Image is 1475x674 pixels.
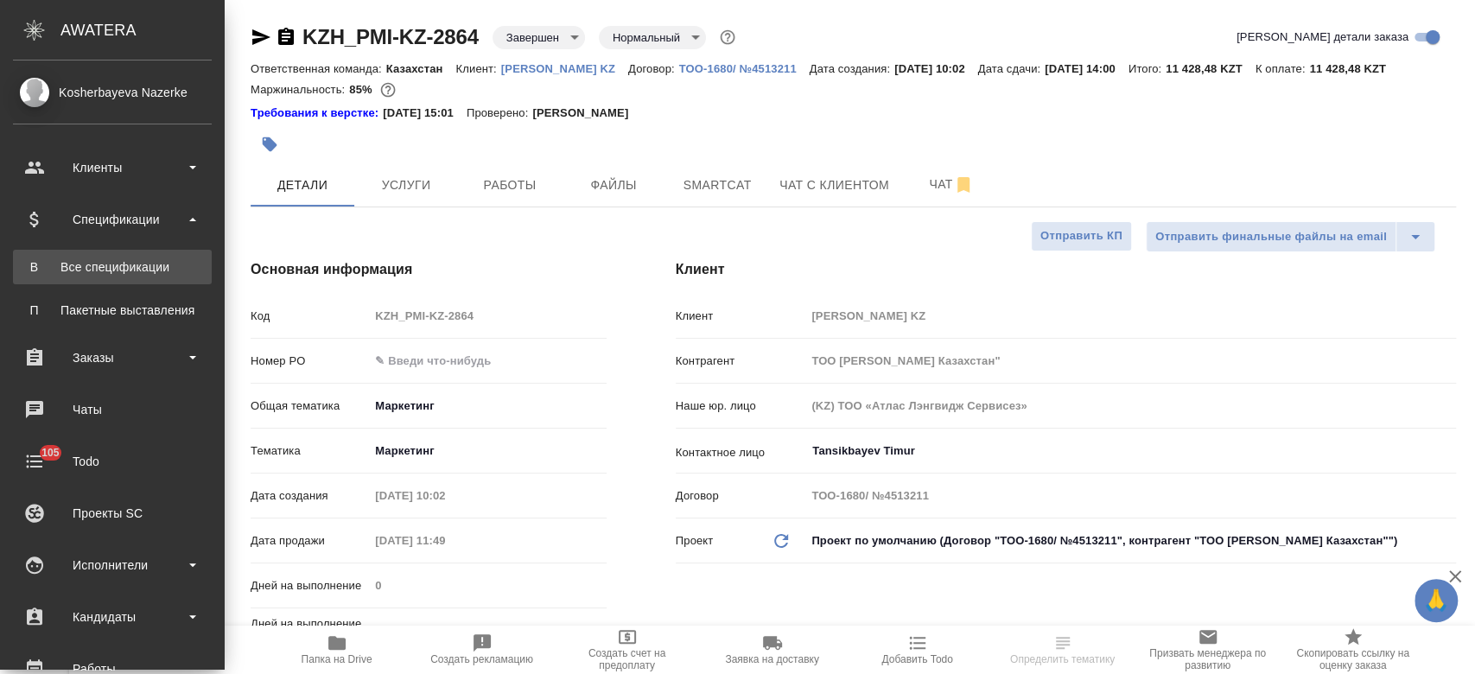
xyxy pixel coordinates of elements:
span: Определить тематику [1010,653,1115,665]
a: Чаты [4,388,220,431]
span: Папка на Drive [302,653,372,665]
p: Дата продажи [251,532,369,550]
button: Скопировать ссылку [276,27,296,48]
span: Добавить Todo [881,653,952,665]
p: Номер PO [251,353,369,370]
div: Спецификации [13,207,212,232]
span: Файлы [572,175,655,196]
span: [PERSON_NAME] детали заказа [1237,29,1408,46]
a: Требования к верстке: [251,105,383,122]
p: ТОО-1680/ №4513211 [679,62,810,75]
p: 11 428,48 KZT [1309,62,1399,75]
p: Контактное лицо [676,444,806,461]
a: ВВсе спецификации [13,250,212,284]
div: Завершен [493,26,585,49]
p: 11 428,48 KZT [1166,62,1256,75]
p: [PERSON_NAME] KZ [501,62,628,75]
div: Kosherbayeva Nazerke [13,83,212,102]
input: Пустое поле [805,303,1456,328]
button: Добавить Todo [845,626,990,674]
button: Доп статусы указывают на важность/срочность заказа [716,26,739,48]
p: Дней на выполнение [251,577,369,595]
div: Исполнители [13,552,212,578]
p: Договор [676,487,806,505]
span: 105 [31,444,70,461]
p: Контрагент [676,353,806,370]
p: Маржинальность: [251,83,349,96]
span: Отправить КП [1040,226,1122,246]
input: ✎ Введи что-нибудь [369,348,606,373]
button: Open [1446,449,1450,453]
p: Дата создания [251,487,369,505]
span: Smartcat [676,175,759,196]
input: Пустое поле [369,483,520,508]
button: Скопировать ссылку для ЯМессенджера [251,27,271,48]
span: Создать счет на предоплату [565,647,690,671]
div: Пакетные выставления [22,302,203,319]
div: Проект по умолчанию (Договор "ТОО-1680/ №4513211", контрагент "ТОО [PERSON_NAME] Казахстан"") [805,526,1456,556]
button: Отправить КП [1031,221,1132,251]
button: Создать рекламацию [410,626,555,674]
p: Проверено: [467,105,533,122]
span: 🙏 [1421,582,1451,619]
span: Чат с клиентом [779,175,889,196]
button: Создать счет на предоплату [555,626,700,674]
input: Пустое поле [805,483,1456,508]
button: Добавить тэг [251,125,289,163]
span: Создать рекламацию [430,653,533,665]
div: AWATERA [60,13,225,48]
input: Пустое поле [369,528,520,553]
span: Работы [468,175,551,196]
button: Завершен [501,30,564,45]
div: Чаты [13,397,212,423]
p: Ответственная команда: [251,62,386,75]
input: Пустое поле [805,348,1456,373]
button: Заявка на доставку [700,626,845,674]
p: Дата сдачи: [978,62,1045,75]
div: Todo [13,448,212,474]
a: Проекты SC [4,492,220,535]
p: Клиент [676,308,806,325]
p: Тематика [251,442,369,460]
div: split button [1146,221,1435,252]
p: Дата создания: [810,62,894,75]
button: Папка на Drive [264,626,410,674]
button: Определить тематику [990,626,1135,674]
span: Скопировать ссылку на оценку заказа [1291,647,1415,671]
a: ППакетные выставления [13,293,212,327]
span: Услуги [365,175,448,196]
span: Заявка на доставку [725,653,818,665]
p: 85% [349,83,376,96]
input: Пустое поле [805,393,1456,418]
span: Отправить финальные файлы на email [1155,227,1387,247]
input: Пустое поле [369,303,606,328]
div: Маркетинг [369,436,606,466]
button: 223.68 RUB; [377,79,399,101]
div: Кандидаты [13,604,212,630]
span: Детали [261,175,344,196]
span: Призвать менеджера по развитию [1146,647,1270,671]
h4: Основная информация [251,259,607,280]
p: Казахстан [386,62,456,75]
p: [DATE] 10:02 [894,62,978,75]
div: Клиенты [13,155,212,181]
button: Отправить финальные файлы на email [1146,221,1396,252]
p: Проект [676,532,714,550]
input: Пустое поле [369,620,606,645]
div: Заказы [13,345,212,371]
p: Дней на выполнение (авт.) [251,615,369,650]
button: Нормальный [607,30,685,45]
div: Проекты SC [13,500,212,526]
svg: Отписаться [953,175,974,195]
button: 🙏 [1415,579,1458,622]
h4: Клиент [676,259,1456,280]
p: [PERSON_NAME] [532,105,641,122]
p: К оплате: [1256,62,1310,75]
p: Общая тематика [251,397,369,415]
button: Скопировать ссылку на оценку заказа [1281,626,1426,674]
p: Наше юр. лицо [676,397,806,415]
input: Пустое поле [369,573,606,598]
p: Договор: [628,62,679,75]
span: Чат [910,174,993,195]
div: Нажми, чтобы открыть папку с инструкцией [251,105,383,122]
